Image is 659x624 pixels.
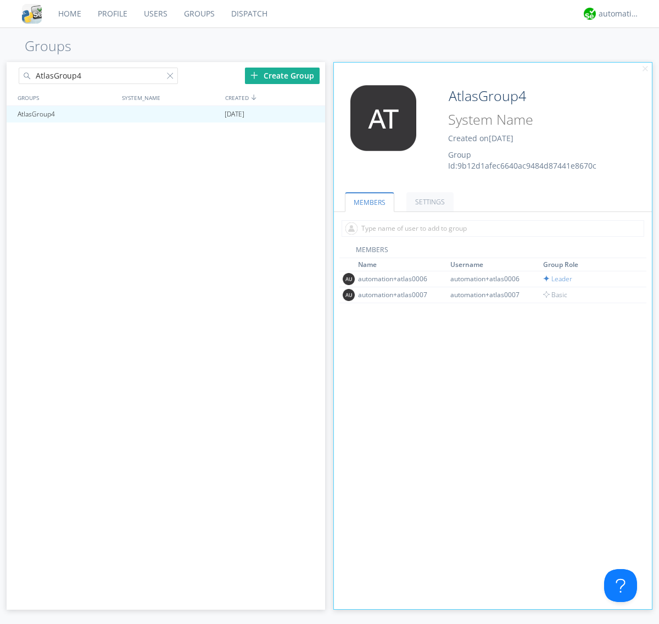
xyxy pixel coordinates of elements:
[342,220,644,237] input: Type name of user to add to group
[604,569,637,602] iframe: Toggle Customer Support
[345,192,394,212] a: MEMBERS
[450,290,533,299] div: automation+atlas0007
[449,258,541,271] th: Toggle SortBy
[543,290,567,299] span: Basic
[250,71,258,79] img: plus.svg
[358,290,440,299] div: automation+atlas0007
[343,273,355,285] img: 373638.png
[358,274,440,283] div: automation+atlas0006
[7,106,325,122] a: AtlasGroup4[DATE]
[222,90,326,105] div: CREATED
[342,85,425,151] img: 373638.png
[543,274,572,283] span: Leader
[19,68,178,84] input: Search groups
[15,90,116,105] div: GROUPS
[339,245,647,258] div: MEMBERS
[444,109,622,130] input: System Name
[119,90,222,105] div: SYSTEM_NAME
[245,68,320,84] div: Create Group
[641,65,649,73] img: cancel.svg
[448,149,596,171] span: Group Id: 9b12d1afec6640ac9484d87441e8670c
[448,133,513,143] span: Created on
[584,8,596,20] img: d2d01cd9b4174d08988066c6d424eccd
[15,106,118,122] div: AtlasGroup4
[225,106,244,122] span: [DATE]
[541,258,634,271] th: Toggle SortBy
[356,258,449,271] th: Toggle SortBy
[406,192,454,211] a: SETTINGS
[444,85,622,107] input: Group Name
[450,274,533,283] div: automation+atlas0006
[599,8,640,19] div: automation+atlas
[343,289,355,301] img: 373638.png
[22,4,42,24] img: cddb5a64eb264b2086981ab96f4c1ba7
[489,133,513,143] span: [DATE]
